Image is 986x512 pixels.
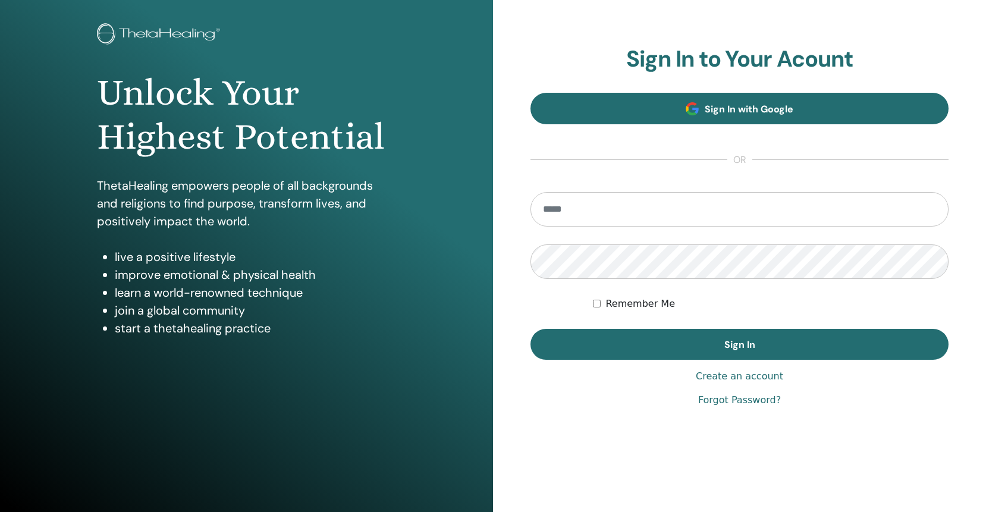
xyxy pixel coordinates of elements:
h2: Sign In to Your Acount [530,46,949,73]
a: Create an account [696,369,783,384]
div: Keep me authenticated indefinitely or until I manually logout [593,297,949,311]
li: improve emotional & physical health [115,266,396,284]
label: Remember Me [605,297,675,311]
a: Sign In with Google [530,93,949,124]
li: live a positive lifestyle [115,248,396,266]
p: ThetaHealing empowers people of all backgrounds and religions to find purpose, transform lives, a... [97,177,396,230]
li: learn a world-renowned technique [115,284,396,301]
a: Forgot Password? [698,393,781,407]
h1: Unlock Your Highest Potential [97,71,396,159]
li: join a global community [115,301,396,319]
span: Sign In with Google [705,103,793,115]
button: Sign In [530,329,949,360]
li: start a thetahealing practice [115,319,396,337]
span: or [727,153,752,167]
span: Sign In [724,338,755,351]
